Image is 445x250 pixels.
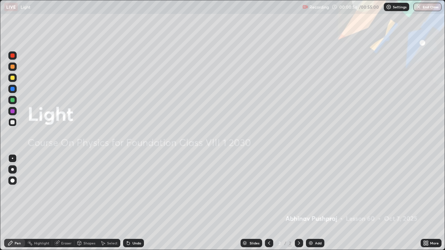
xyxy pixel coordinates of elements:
div: Slides [250,241,259,245]
div: Select [107,241,118,245]
p: Light [21,4,30,10]
div: Highlight [34,241,49,245]
div: Add [315,241,322,245]
div: Undo [132,241,141,245]
img: end-class-cross [416,4,421,10]
p: LIVE [6,4,16,10]
img: add-slide-button [308,240,314,246]
div: 2 [276,241,283,245]
div: Eraser [61,241,72,245]
img: recording.375f2c34.svg [302,4,308,10]
button: End Class [413,3,442,11]
div: / [284,241,286,245]
img: class-settings-icons [386,4,391,10]
div: Pen [15,241,21,245]
div: Shapes [83,241,95,245]
p: Recording [309,5,329,10]
div: More [430,241,439,245]
p: Settings [393,5,406,9]
div: 2 [288,240,292,246]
